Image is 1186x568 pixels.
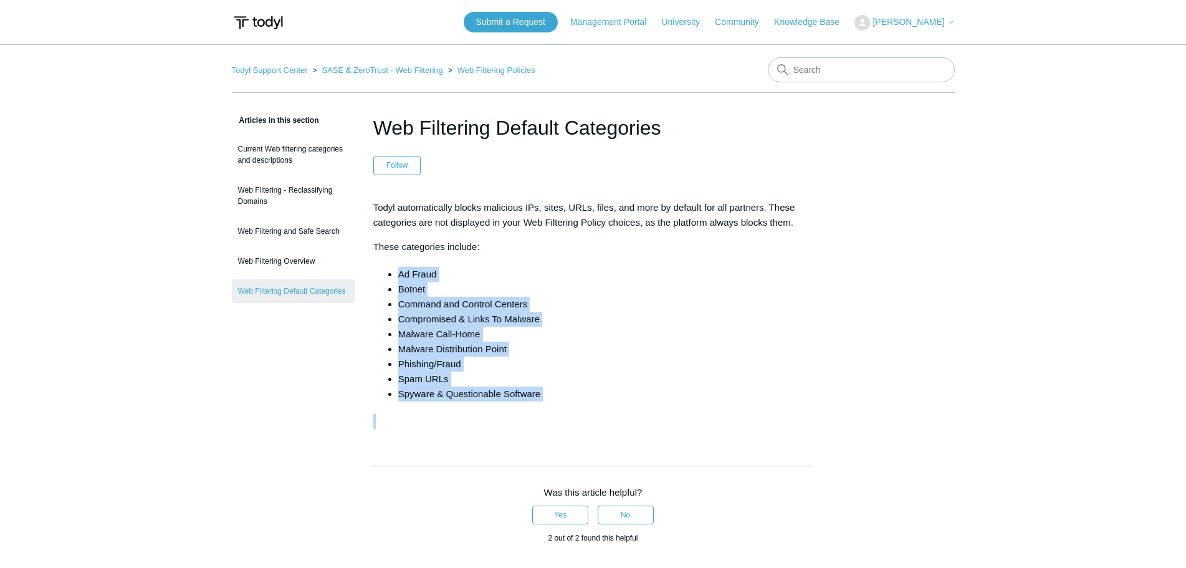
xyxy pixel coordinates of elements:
[310,65,445,75] li: SASE & ZeroTrust - Web Filtering
[398,342,813,357] li: Malware Distribution Point
[373,113,813,143] h1: Web Filtering Default Categories
[398,357,813,372] li: Phishing/Fraud
[398,297,813,312] li: Command and Control Centers
[774,16,852,29] a: Knowledge Base
[598,506,654,524] button: This article was not helpful
[232,11,285,34] img: Todyl Support Center Help Center home page
[398,282,813,297] li: Botnet
[232,279,355,303] a: Web Filtering Default Categories
[715,16,772,29] a: Community
[232,65,310,75] li: Todyl Support Center
[232,219,355,243] a: Web Filtering and Safe Search
[854,15,954,31] button: [PERSON_NAME]
[464,12,558,32] a: Submit a Request
[232,137,355,172] a: Current Web filtering categories and descriptions
[373,156,421,175] button: Follow Article
[322,65,442,75] a: SASE & ZeroTrust - Web Filtering
[232,116,319,125] span: Articles in this section
[398,372,813,387] li: Spam URLs
[457,65,535,75] a: Web Filtering Policies
[232,249,355,273] a: Web Filtering Overview
[873,17,944,27] span: [PERSON_NAME]
[544,487,643,498] span: Was this article helpful?
[373,239,813,254] p: These categories include:
[532,506,588,524] button: This article was helpful
[661,16,712,29] a: University
[232,65,308,75] a: Todyl Support Center
[570,16,659,29] a: Management Portal
[398,387,813,402] li: Spyware & Questionable Software
[398,327,813,342] li: Malware Call-Home
[548,534,638,542] span: 2 out of 2 found this helpful
[768,57,955,82] input: Search
[445,65,535,75] li: Web Filtering Policies
[398,267,813,282] li: Ad Fraud
[398,312,813,327] li: Compromised & Links To Malware
[373,200,813,230] p: Todyl automatically blocks malicious IPs, sites, URLs, files, and more by default for all partner...
[232,178,355,213] a: Web Filtering - Reclassifying Domains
